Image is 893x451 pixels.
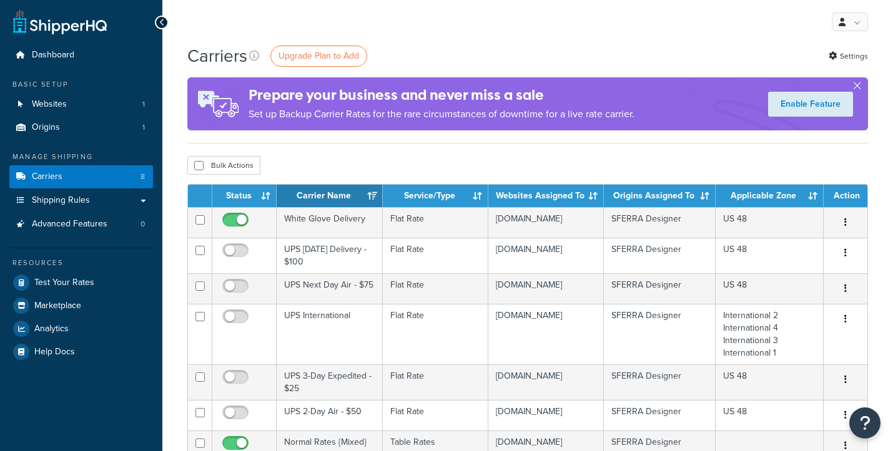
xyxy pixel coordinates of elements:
td: Flat Rate [383,400,488,430]
td: Flat Rate [383,238,488,273]
td: UPS 2-Day Air - $50 [277,400,383,430]
td: [DOMAIN_NAME] [488,364,604,400]
span: 0 [141,219,145,230]
span: Analytics [34,324,69,334]
div: Manage Shipping [9,152,153,162]
a: Carriers 8 [9,165,153,188]
td: [DOMAIN_NAME] [488,238,604,273]
td: White Glove Delivery [277,207,383,238]
button: Open Resource Center [849,407,881,439]
td: US 48 [716,364,824,400]
td: SFERRA Designer [604,238,716,273]
li: Websites [9,93,153,116]
span: 1 [142,122,145,133]
span: Shipping Rules [32,195,90,206]
td: Flat Rate [383,207,488,238]
td: UPS 3-Day Expedited - $25 [277,364,383,400]
td: US 48 [716,238,824,273]
div: Resources [9,258,153,268]
td: US 48 [716,400,824,430]
th: Origins Assigned To: activate to sort column ascending [604,185,716,207]
a: Marketplace [9,294,153,317]
td: SFERRA Designer [604,364,716,400]
a: Origins 1 [9,116,153,139]
th: Service/Type: activate to sort column ascending [383,185,488,207]
td: UPS Next Day Air - $75 [277,273,383,304]
span: Dashboard [32,50,74,61]
th: Action [824,185,867,207]
td: SFERRA Designer [604,304,716,364]
span: Origins [32,122,60,133]
td: US 48 [716,273,824,304]
p: Set up Backup Carrier Rates for the rare circumstances of downtime for a live rate carrier. [249,105,634,123]
a: Analytics [9,318,153,340]
th: Websites Assigned To: activate to sort column ascending [488,185,604,207]
span: Carriers [32,172,62,182]
a: Shipping Rules [9,189,153,212]
span: Marketplace [34,301,81,311]
span: Websites [32,99,67,110]
h1: Carriers [187,44,247,68]
td: [DOMAIN_NAME] [488,400,604,430]
span: Advanced Features [32,219,107,230]
td: International 2 International 4 International 3 International 1 [716,304,824,364]
th: Carrier Name: activate to sort column ascending [277,185,383,207]
span: 8 [141,172,145,182]
td: UPS International [277,304,383,364]
span: 1 [142,99,145,110]
th: Applicable Zone: activate to sort column ascending [716,185,824,207]
a: Help Docs [9,341,153,363]
li: Advanced Features [9,213,153,236]
td: US 48 [716,207,824,238]
a: Advanced Features 0 [9,213,153,236]
a: Websites 1 [9,93,153,116]
span: Upgrade Plan to Add [279,49,359,62]
img: ad-rules-rateshop-fe6ec290ccb7230408bd80ed9643f0289d75e0ffd9eb532fc0e269fcd187b520.png [187,77,249,130]
td: UPS [DATE] Delivery - $100 [277,238,383,273]
a: ShipperHQ Home [13,9,107,34]
td: SFERRA Designer [604,207,716,238]
td: [DOMAIN_NAME] [488,207,604,238]
td: Flat Rate [383,364,488,400]
td: [DOMAIN_NAME] [488,304,604,364]
td: [DOMAIN_NAME] [488,273,604,304]
li: Origins [9,116,153,139]
td: SFERRA Designer [604,273,716,304]
li: Carriers [9,165,153,188]
span: Help Docs [34,347,75,357]
a: Upgrade Plan to Add [270,46,367,67]
td: SFERRA Designer [604,400,716,430]
a: Enable Feature [768,92,853,117]
span: Test Your Rates [34,278,94,288]
td: Flat Rate [383,273,488,304]
button: Bulk Actions [187,156,260,175]
th: Status: activate to sort column ascending [212,185,277,207]
h4: Prepare your business and never miss a sale [249,85,634,105]
a: Dashboard [9,44,153,67]
a: Test Your Rates [9,271,153,294]
td: Flat Rate [383,304,488,364]
a: Settings [829,47,868,65]
div: Basic Setup [9,79,153,90]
